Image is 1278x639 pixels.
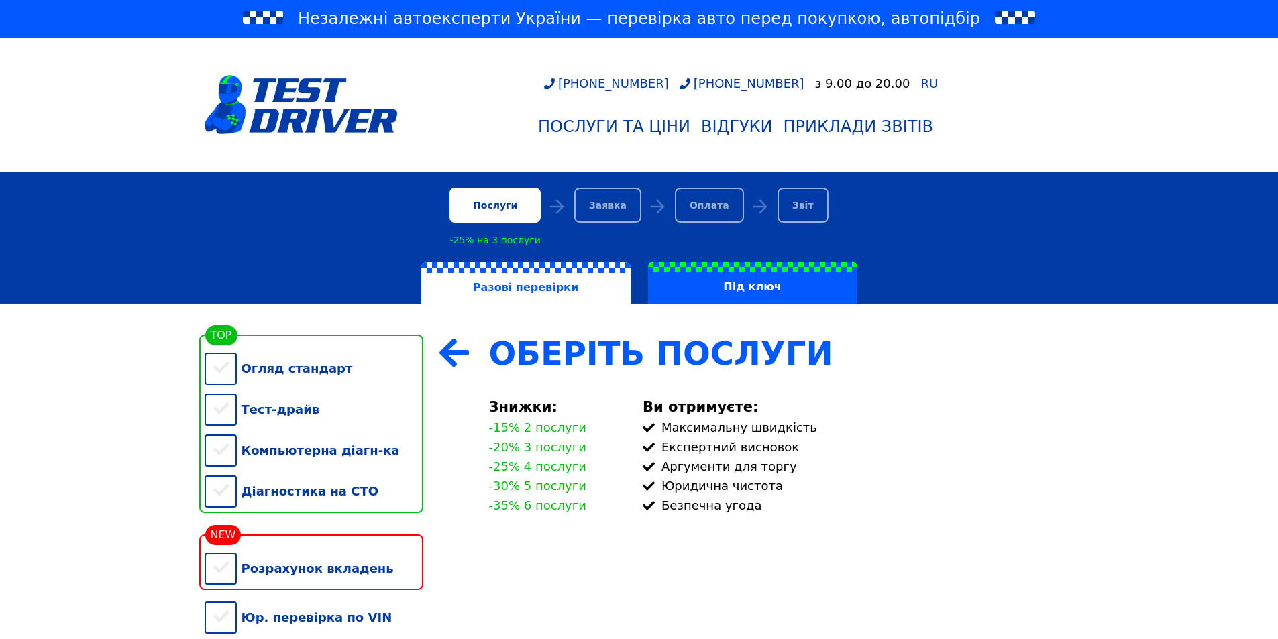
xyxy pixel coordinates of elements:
[205,471,423,512] div: Діагностика на СТО
[544,76,669,91] a: [PHONE_NUMBER]
[643,498,1074,512] div: Безпечна угода
[920,78,938,90] a: RU
[489,479,586,493] div: -30% 5 послуги
[696,112,778,141] a: Відгуки
[205,430,423,471] div: Компьютерна діагн-ка
[449,235,540,245] div: -25% на 3 послуги
[920,76,938,91] span: RU
[449,188,540,223] div: Послуги
[643,399,1074,415] div: Ви отримуєте:
[701,117,773,136] div: Відгуки
[489,459,586,473] div: -25% 4 послуги
[648,262,857,304] label: Під ключ
[815,76,910,91] div: з 9.00 до 20.00
[643,459,1074,473] div: Аргументи для торгу
[778,112,939,141] a: Приклади звітів
[533,112,696,141] a: Послуги та Ціни
[639,262,866,304] a: Під ключ
[421,262,631,305] label: Разові перевірки
[643,479,1074,493] div: Юридична чистота
[489,399,627,415] div: Знижки:
[205,348,423,389] div: Огляд стандарт
[205,389,423,430] div: Тест-драйв
[538,117,690,136] div: Послуги та Ціни
[205,597,423,638] div: Юр. перевірка по VIN
[680,76,804,91] a: [PHONE_NUMBER]
[489,498,586,512] div: -35% 6 послуги
[489,440,586,454] div: -20% 3 послуги
[205,548,423,589] div: Розрахунок вкладень
[489,335,1074,372] div: Оберіть Послуги
[574,188,641,223] div: Заявка
[298,8,980,30] span: Незалежні автоексперти України — перевірка авто перед покупкою, автопідбір
[205,43,398,166] a: logotype@3x
[643,440,1074,454] div: Експертний висновок
[784,117,933,136] div: Приклади звітів
[489,420,586,434] div: -15% 2 послуги
[205,75,398,134] img: logotype@3x
[778,188,829,223] div: Звіт
[643,420,1074,434] div: Максимальну швидкість
[675,188,744,223] div: Оплата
